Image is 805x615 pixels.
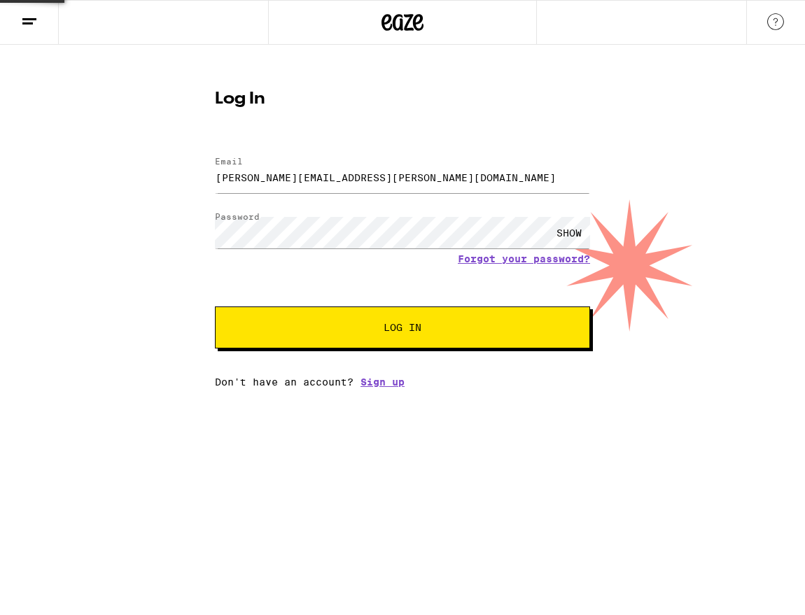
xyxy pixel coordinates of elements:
span: Log In [384,323,421,332]
input: Email [215,162,590,193]
a: Sign up [360,376,405,388]
h1: Log In [215,91,590,108]
label: Email [215,157,243,166]
div: SHOW [548,217,590,248]
button: Log In [215,306,590,348]
label: Password [215,212,260,221]
a: Forgot your password? [458,253,590,264]
div: Don't have an account? [215,376,590,388]
span: Hi. Need any help? [8,10,101,21]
